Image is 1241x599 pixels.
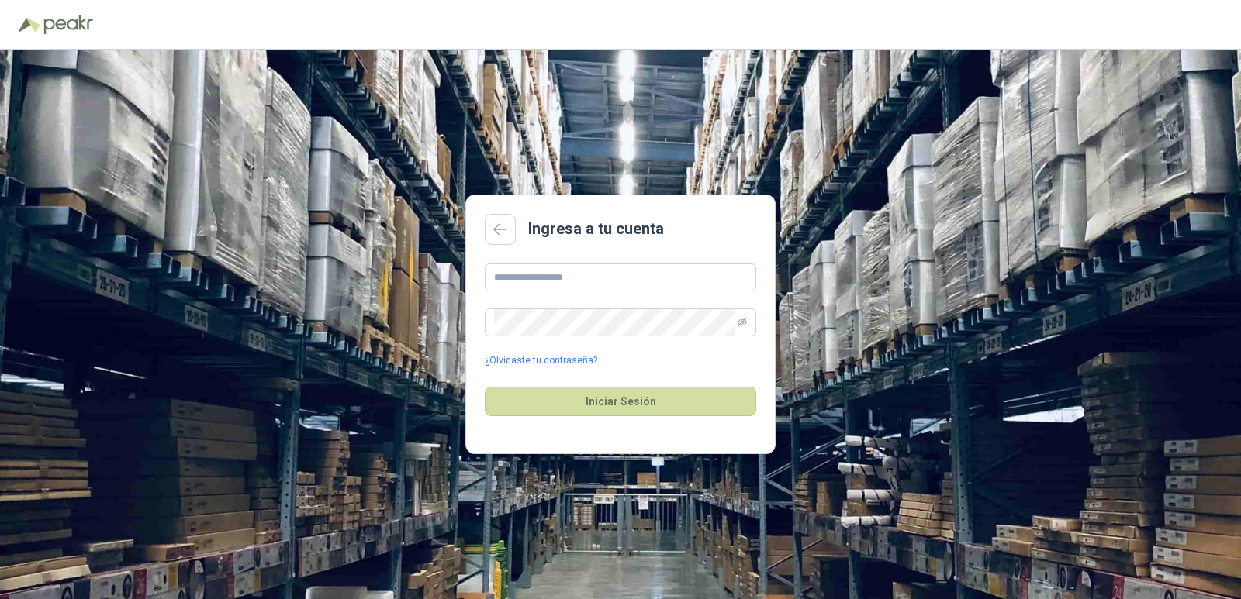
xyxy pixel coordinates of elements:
h2: Ingresa a tu cuenta [528,217,664,241]
img: Logo [19,17,40,33]
button: Iniciar Sesión [485,387,756,416]
img: Peakr [43,15,93,34]
a: ¿Olvidaste tu contraseña? [485,353,597,368]
span: eye-invisible [738,318,747,327]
